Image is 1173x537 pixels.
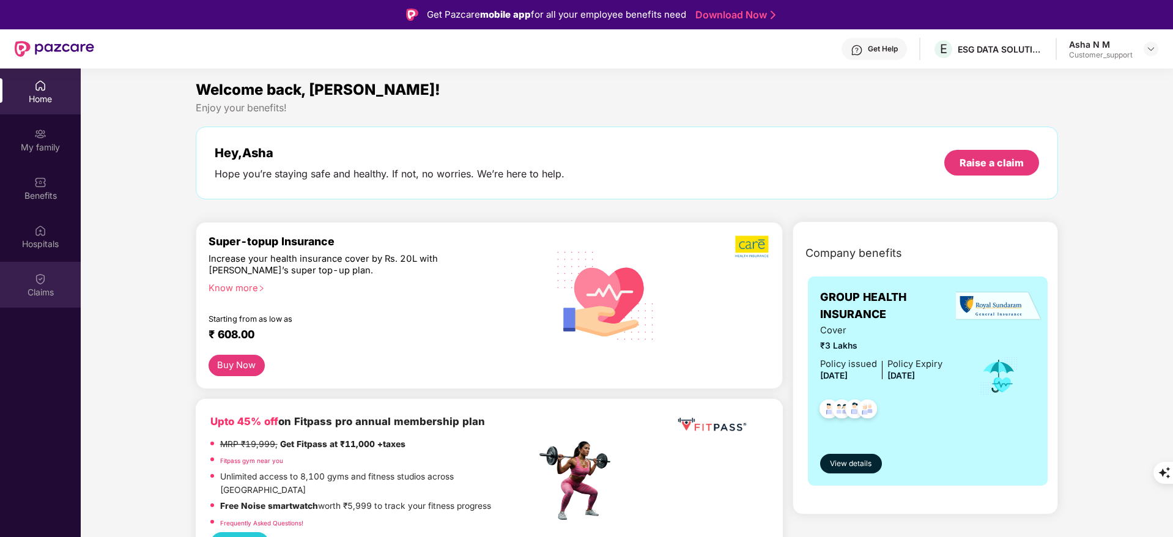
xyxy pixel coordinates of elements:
[280,439,405,449] strong: Get Fitpass at ₹11,000 +taxes
[215,168,564,180] div: Hope you’re staying safe and healthy. If not, no worries. We’re here to help.
[805,245,902,262] span: Company benefits
[820,289,963,324] span: GROUP HEALTH INSURANCE
[958,43,1043,55] div: ESG DATA SOLUTIONS PRIVATE LIMITED
[1069,39,1133,50] div: Asha N M
[820,371,848,380] span: [DATE]
[196,81,440,98] span: Welcome back, [PERSON_NAME]!
[210,415,278,428] b: Upto 45% off
[820,339,942,353] span: ₹3 Lakhs
[675,413,749,436] img: fppp.png
[887,357,942,371] div: Policy Expiry
[220,500,491,513] p: worth ₹5,999 to track your fitness progress
[940,42,947,56] span: E
[979,356,1019,396] img: icon
[220,501,318,511] strong: Free Noise smartwatch
[220,519,303,527] a: Frequently Asked Questions!
[209,235,536,248] div: Super-topup Insurance
[840,396,870,426] img: svg+xml;base64,PHN2ZyB4bWxucz0iaHR0cDovL3d3dy53My5vcmcvMjAwMC9zdmciIHdpZHRoPSI0OC45NDMiIGhlaWdodD...
[209,283,529,291] div: Know more
[220,439,278,449] del: MRP ₹19,999,
[209,328,524,343] div: ₹ 608.00
[853,396,883,426] img: svg+xml;base64,PHN2ZyB4bWxucz0iaHR0cDovL3d3dy53My5vcmcvMjAwMC9zdmciIHdpZHRoPSI0OC45NDMiIGhlaWdodD...
[536,438,621,524] img: fpp.png
[15,41,94,57] img: New Pazcare Logo
[427,7,686,22] div: Get Pazcare for all your employee benefits need
[887,371,915,380] span: [DATE]
[406,9,418,21] img: Logo
[34,224,46,237] img: svg+xml;base64,PHN2ZyBpZD0iSG9zcGl0YWxzIiB4bWxucz0iaHR0cDovL3d3dy53My5vcmcvMjAwMC9zdmciIHdpZHRoPS...
[220,470,536,497] p: Unlimited access to 8,100 gyms and fitness studios across [GEOGRAPHIC_DATA]
[960,156,1024,169] div: Raise a claim
[771,9,775,21] img: Stroke
[820,324,942,338] span: Cover
[480,9,531,20] strong: mobile app
[196,102,1059,114] div: Enjoy your benefits!
[215,146,564,160] div: Hey, Asha
[1146,44,1156,54] img: svg+xml;base64,PHN2ZyBpZD0iRHJvcGRvd24tMzJ4MzIiIHhtbG5zPSJodHRwOi8vd3d3LnczLm9yZy8yMDAwL3N2ZyIgd2...
[34,128,46,140] img: svg+xml;base64,PHN2ZyB3aWR0aD0iMjAiIGhlaWdodD0iMjAiIHZpZXdCb3g9IjAgMCAyMCAyMCIgZmlsbD0ibm9uZSIgeG...
[220,457,283,464] a: Fitpass gym near you
[827,396,857,426] img: svg+xml;base64,PHN2ZyB4bWxucz0iaHR0cDovL3d3dy53My5vcmcvMjAwMC9zdmciIHdpZHRoPSI0OC45MTUiIGhlaWdodD...
[851,44,863,56] img: svg+xml;base64,PHN2ZyBpZD0iSGVscC0zMngzMiIgeG1sbnM9Imh0dHA6Ly93d3cudzMub3JnLzIwMDAvc3ZnIiB3aWR0aD...
[1069,50,1133,60] div: Customer_support
[868,44,898,54] div: Get Help
[209,253,483,277] div: Increase your health insurance cover by Rs. 20L with [PERSON_NAME]’s super top-up plan.
[820,357,877,371] div: Policy issued
[34,80,46,92] img: svg+xml;base64,PHN2ZyBpZD0iSG9tZSIgeG1sbnM9Imh0dHA6Ly93d3cudzMub3JnLzIwMDAvc3ZnIiB3aWR0aD0iMjAiIG...
[34,176,46,188] img: svg+xml;base64,PHN2ZyBpZD0iQmVuZWZpdHMiIHhtbG5zPSJodHRwOi8vd3d3LnczLm9yZy8yMDAwL3N2ZyIgd2lkdGg9Ij...
[547,235,664,354] img: svg+xml;base64,PHN2ZyB4bWxucz0iaHR0cDovL3d3dy53My5vcmcvMjAwMC9zdmciIHhtbG5zOnhsaW5rPSJodHRwOi8vd3...
[820,454,882,473] button: View details
[735,235,770,258] img: b5dec4f62d2307b9de63beb79f102df3.png
[956,291,1042,321] img: insurerLogo
[210,415,485,428] b: on Fitpass pro annual membership plan
[209,314,484,323] div: Starting from as low as
[209,355,265,376] button: Buy Now
[695,9,772,21] a: Download Now
[258,285,265,292] span: right
[830,458,871,470] span: View details
[814,396,844,426] img: svg+xml;base64,PHN2ZyB4bWxucz0iaHR0cDovL3d3dy53My5vcmcvMjAwMC9zdmciIHdpZHRoPSI0OC45NDMiIGhlaWdodD...
[34,273,46,285] img: svg+xml;base64,PHN2ZyBpZD0iQ2xhaW0iIHhtbG5zPSJodHRwOi8vd3d3LnczLm9yZy8yMDAwL3N2ZyIgd2lkdGg9IjIwIi...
